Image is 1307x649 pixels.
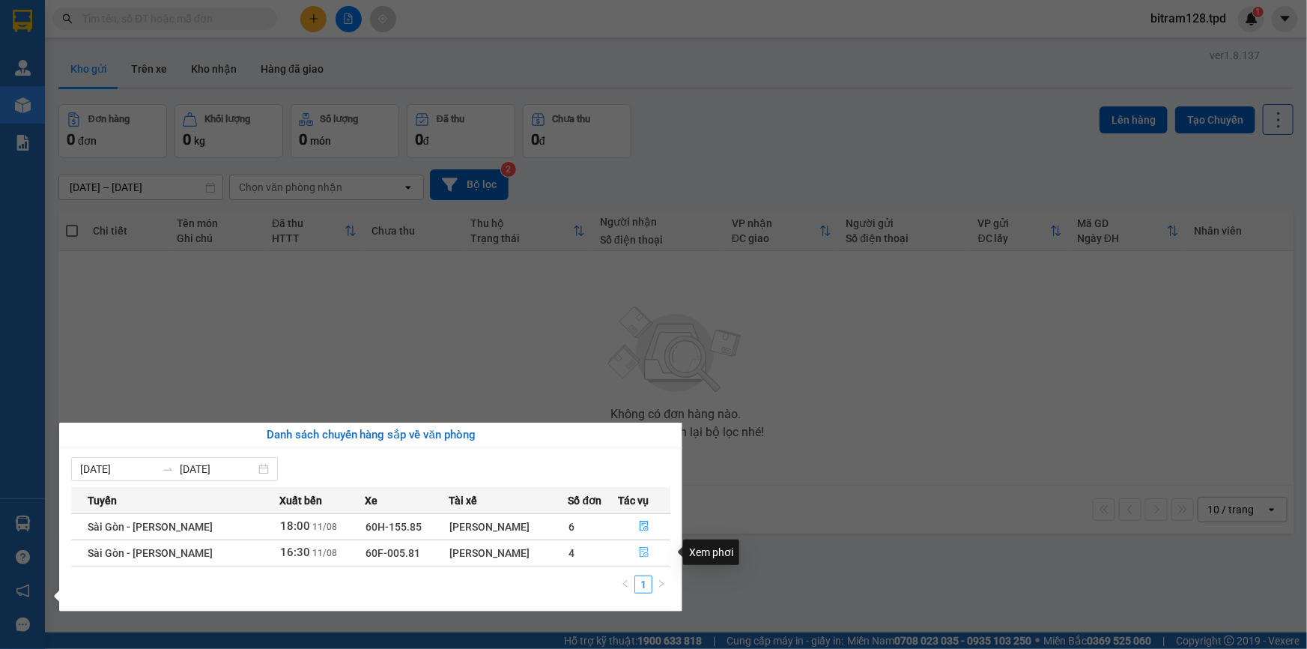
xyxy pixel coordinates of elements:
[366,521,422,533] span: 60H-155.85
[88,547,213,559] span: Sài Gòn - [PERSON_NAME]
[280,546,310,559] span: 16:30
[312,522,337,532] span: 11/08
[312,548,337,558] span: 11/08
[180,461,255,477] input: Đến ngày
[616,576,634,594] button: left
[652,576,670,594] li: Next Page
[616,576,634,594] li: Previous Page
[568,492,602,509] span: Số đơn
[683,540,739,565] div: Xem phơi
[280,519,310,533] span: 18:00
[635,576,652,593] a: 1
[449,545,567,561] div: [PERSON_NAME]
[88,492,117,509] span: Tuyến
[365,492,377,509] span: Xe
[619,541,670,565] button: file-done
[569,521,575,533] span: 6
[279,492,322,509] span: Xuất bến
[618,492,649,509] span: Tác vụ
[449,492,477,509] span: Tài xế
[162,463,174,475] span: to
[71,426,670,444] div: Danh sách chuyến hàng sắp về văn phòng
[652,576,670,594] button: right
[621,579,630,588] span: left
[569,547,575,559] span: 4
[366,547,420,559] span: 60F-005.81
[88,521,213,533] span: Sài Gòn - [PERSON_NAME]
[639,521,649,533] span: file-done
[634,576,652,594] li: 1
[639,547,649,559] span: file-done
[162,463,174,475] span: swap-right
[657,579,666,588] span: right
[449,519,567,535] div: [PERSON_NAME]
[80,461,156,477] input: Từ ngày
[619,515,670,539] button: file-done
